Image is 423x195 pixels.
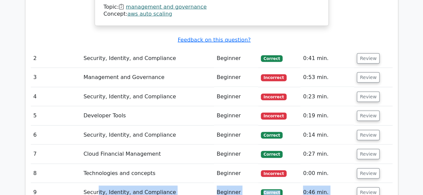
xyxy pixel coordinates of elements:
a: aws auto scaling [127,11,172,17]
span: Correct [261,132,283,139]
span: Incorrect [261,74,287,81]
button: Review [357,72,380,83]
a: Feedback on this question? [178,37,250,43]
td: Security, Identity, and Compliance [81,126,214,145]
span: Incorrect [261,170,287,177]
a: management and governance [126,4,207,10]
td: Beginner [214,164,258,183]
div: Concept: [104,11,320,18]
td: 0:27 min. [300,145,354,164]
td: 0:00 min. [300,164,354,183]
td: Beginner [214,87,258,106]
button: Review [357,92,380,102]
td: Beginner [214,145,258,164]
td: 6 [31,126,81,145]
button: Review [357,53,380,64]
td: 0:19 min. [300,106,354,125]
td: 0:53 min. [300,68,354,87]
td: 0:14 min. [300,126,354,145]
td: Beginner [214,106,258,125]
td: Cloud Financial Management [81,145,214,164]
td: 8 [31,164,81,183]
button: Review [357,111,380,121]
td: 0:41 min. [300,49,354,68]
td: Developer Tools [81,106,214,125]
td: Technologies and concepts [81,164,214,183]
td: Management and Governance [81,68,214,87]
button: Review [357,168,380,179]
td: Beginner [214,68,258,87]
button: Review [357,149,380,159]
span: Correct [261,55,283,62]
td: 5 [31,106,81,125]
td: Beginner [214,49,258,68]
span: Incorrect [261,113,287,119]
td: 2 [31,49,81,68]
div: Topic: [104,4,320,11]
span: Incorrect [261,94,287,100]
td: 7 [31,145,81,164]
button: Review [357,130,380,140]
td: 3 [31,68,81,87]
td: Security, Identity, and Compliance [81,87,214,106]
td: Beginner [214,126,258,145]
td: Security, Identity, and Compliance [81,49,214,68]
span: Correct [261,151,283,158]
td: 0:23 min. [300,87,354,106]
td: 4 [31,87,81,106]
